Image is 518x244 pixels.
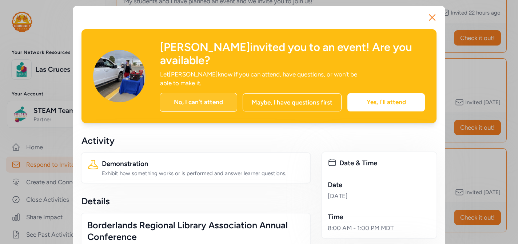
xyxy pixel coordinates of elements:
[102,170,304,177] div: Exhibit how something works or is performed and answer learner questions.
[328,212,431,222] div: Time
[328,192,431,200] div: [DATE]
[339,158,431,168] div: Date & Time
[81,195,310,207] div: Details
[160,70,370,87] div: Let [PERSON_NAME] know if you can attend, have questions, or won't be able to make it.
[328,180,431,190] div: Date
[347,93,425,111] div: Yes, I'll attend
[160,41,425,67] div: [PERSON_NAME] invited you to an event! Are you available?
[243,93,342,111] div: Maybe, I have questions first
[81,135,310,146] div: Activity
[102,159,304,169] div: Demonstration
[160,93,237,112] div: No, I can't attend
[87,219,304,243] div: Borderlands Regional Library Association Annual Conference
[93,50,146,102] img: Avatar
[328,224,431,232] div: 8:00 AM - 1:00 PM MDT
